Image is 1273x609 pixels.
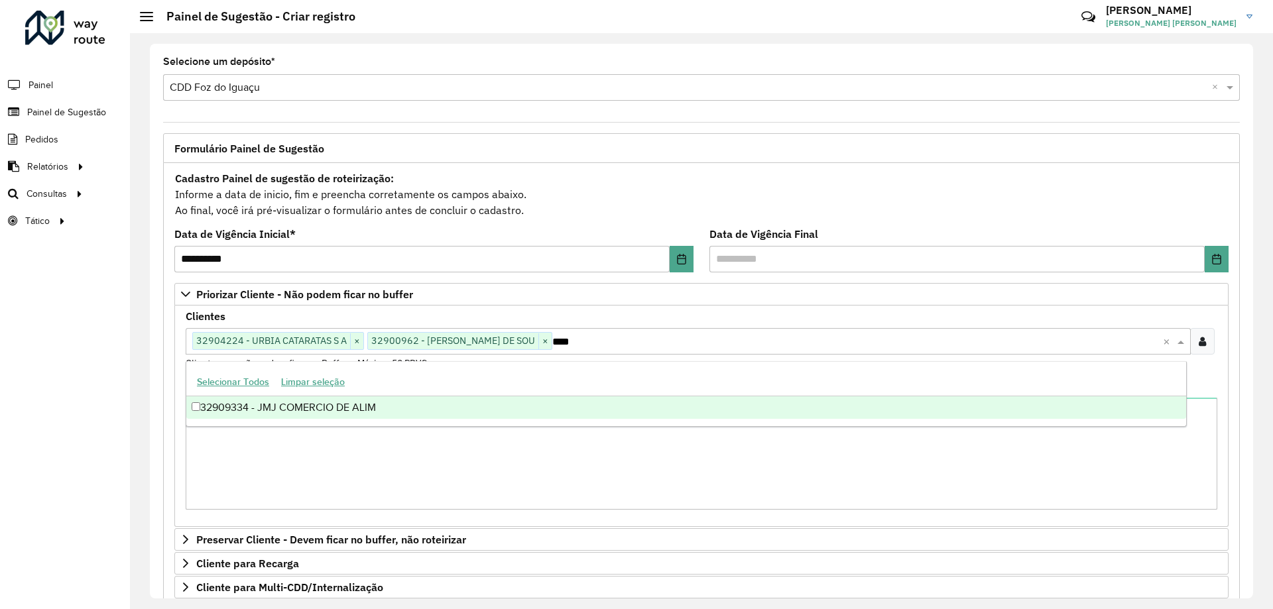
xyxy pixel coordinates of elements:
[174,576,1229,598] a: Cliente para Multi-CDD/Internalização
[186,357,427,369] small: Clientes que não podem ficar no Buffer – Máximo 50 PDVS
[1106,4,1237,17] h3: [PERSON_NAME]
[174,283,1229,305] a: Priorizar Cliente - Não podem ficar no buffer
[153,9,355,24] h2: Painel de Sugestão - Criar registro
[193,333,350,349] span: 32904224 - URBIA CATARATAS S A
[196,558,299,569] span: Cliente para Recarga
[670,246,694,272] button: Choose Date
[538,333,552,349] span: ×
[174,305,1229,527] div: Priorizar Cliente - Não podem ficar no buffer
[27,160,68,174] span: Relatórios
[186,396,1186,419] div: 32909334 - JMJ COMERCIO DE ALIM
[174,226,296,242] label: Data de Vigência Inicial
[1212,80,1223,95] span: Clear all
[186,361,1187,427] ng-dropdown-panel: Options list
[196,289,413,300] span: Priorizar Cliente - Não podem ficar no buffer
[196,582,383,592] span: Cliente para Multi-CDD/Internalização
[25,133,58,146] span: Pedidos
[174,170,1229,219] div: Informe a data de inicio, fim e preencha corretamente os campos abaixo. Ao final, você irá pré-vi...
[368,333,538,349] span: 32900962 - [PERSON_NAME] DE SOU
[174,528,1229,551] a: Preservar Cliente - Devem ficar no buffer, não roteirizar
[196,534,466,545] span: Preservar Cliente - Devem ficar no buffer, não roteirizar
[1205,246,1229,272] button: Choose Date
[191,372,275,392] button: Selecionar Todos
[25,214,50,228] span: Tático
[275,372,351,392] button: Limpar seleção
[27,187,67,201] span: Consultas
[29,78,53,92] span: Painel
[350,333,363,349] span: ×
[1106,17,1237,29] span: [PERSON_NAME] [PERSON_NAME]
[163,54,275,70] label: Selecione um depósito
[709,226,818,242] label: Data de Vigência Final
[1074,3,1103,31] a: Contato Rápido
[174,143,324,154] span: Formulário Painel de Sugestão
[186,308,225,324] label: Clientes
[175,172,394,185] strong: Cadastro Painel de sugestão de roteirização:
[27,105,106,119] span: Painel de Sugestão
[174,552,1229,575] a: Cliente para Recarga
[1163,333,1174,349] span: Clear all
